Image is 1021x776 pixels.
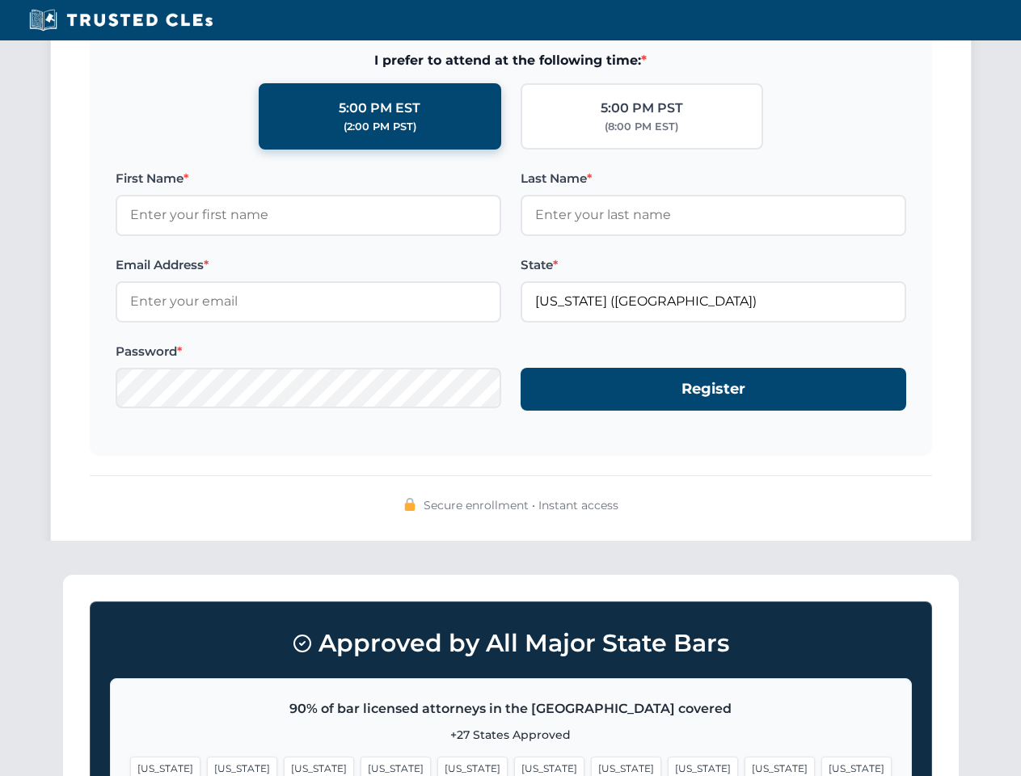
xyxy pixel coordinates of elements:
[424,496,618,514] span: Secure enrollment • Instant access
[116,169,501,188] label: First Name
[521,281,906,322] input: Florida (FL)
[116,342,501,361] label: Password
[116,281,501,322] input: Enter your email
[130,726,892,744] p: +27 States Approved
[521,169,906,188] label: Last Name
[116,50,906,71] span: I prefer to attend at the following time:
[403,498,416,511] img: 🔒
[521,368,906,411] button: Register
[605,119,678,135] div: (8:00 PM EST)
[110,622,912,665] h3: Approved by All Major State Bars
[339,98,420,119] div: 5:00 PM EST
[130,698,892,719] p: 90% of bar licensed attorneys in the [GEOGRAPHIC_DATA] covered
[116,195,501,235] input: Enter your first name
[601,98,683,119] div: 5:00 PM PST
[116,255,501,275] label: Email Address
[344,119,416,135] div: (2:00 PM PST)
[521,195,906,235] input: Enter your last name
[521,255,906,275] label: State
[24,8,217,32] img: Trusted CLEs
